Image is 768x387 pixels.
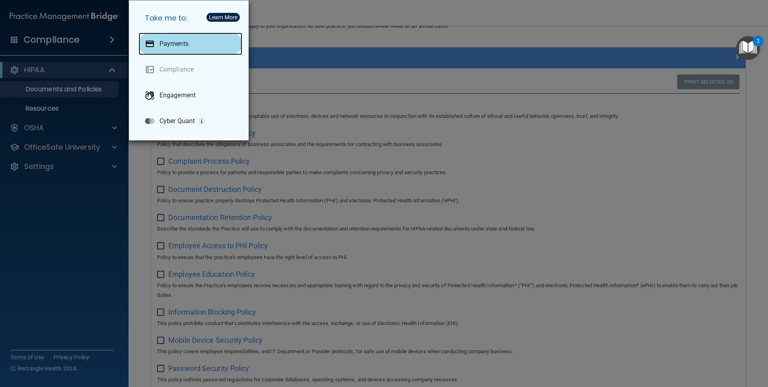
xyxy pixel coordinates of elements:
button: Learn More [206,13,240,22]
h5: Take me to: [139,7,242,29]
a: Payments [139,33,242,55]
iframe: Drift Widget Chat Controller [629,330,758,362]
p: Engagement [159,91,196,99]
a: Compliance [139,58,242,81]
p: Cyber Quant [159,117,195,125]
a: Engagement [139,84,242,107]
p: Payments [159,40,188,48]
div: Learn More [209,14,237,20]
div: 2 [757,41,760,51]
a: Cyber Quant [139,110,242,132]
button: Open Resource Center, 2 new notifications [736,36,760,60]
